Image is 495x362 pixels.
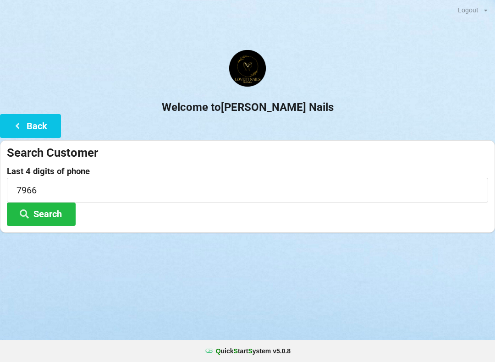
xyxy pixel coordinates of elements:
img: Lovett1.png [229,50,266,87]
img: favicon.ico [204,346,214,356]
input: 0000 [7,178,488,202]
span: S [234,347,238,355]
b: uick tart ystem v 5.0.8 [216,346,291,356]
button: Search [7,203,76,226]
span: Q [216,347,221,355]
label: Last 4 digits of phone [7,167,488,176]
div: Search Customer [7,145,488,160]
div: Logout [458,7,478,13]
span: S [248,347,252,355]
